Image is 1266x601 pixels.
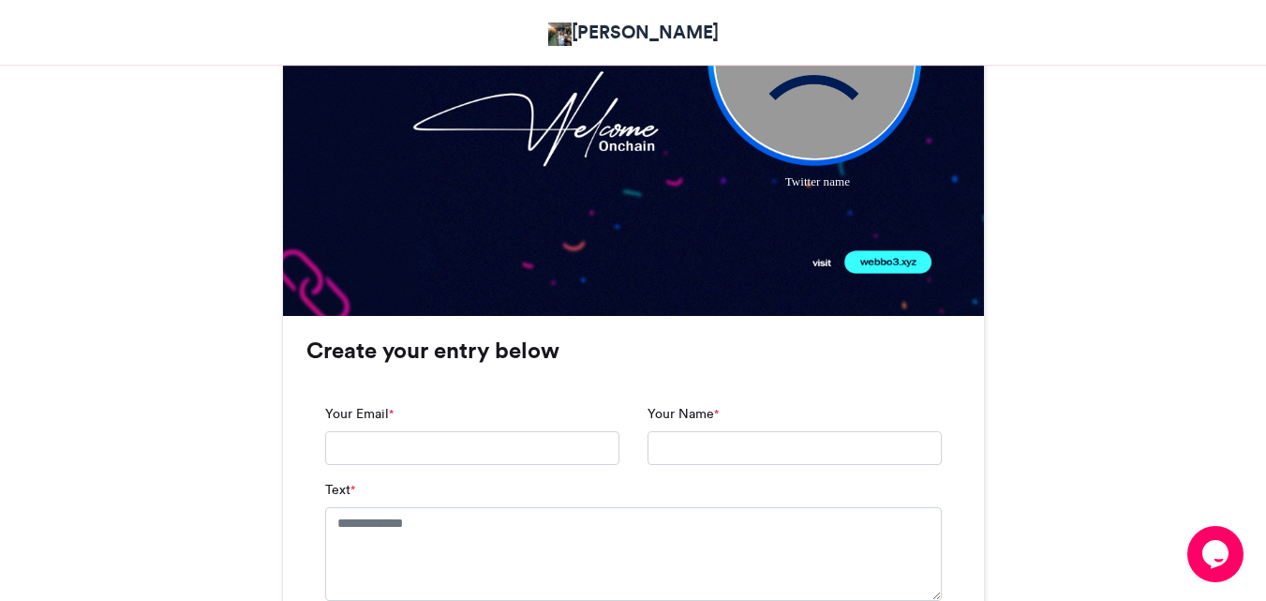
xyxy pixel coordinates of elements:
[1187,526,1247,582] iframe: chat widget
[784,174,849,188] font: Twitter name
[548,23,572,46] img: Anuoluwapo Omolafe
[306,336,559,365] font: Create your entry below
[572,21,719,43] font: [PERSON_NAME]
[325,482,350,498] font: Text
[548,19,719,46] a: [PERSON_NAME]
[325,406,389,422] font: Your Email
[648,406,714,422] font: Your Name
